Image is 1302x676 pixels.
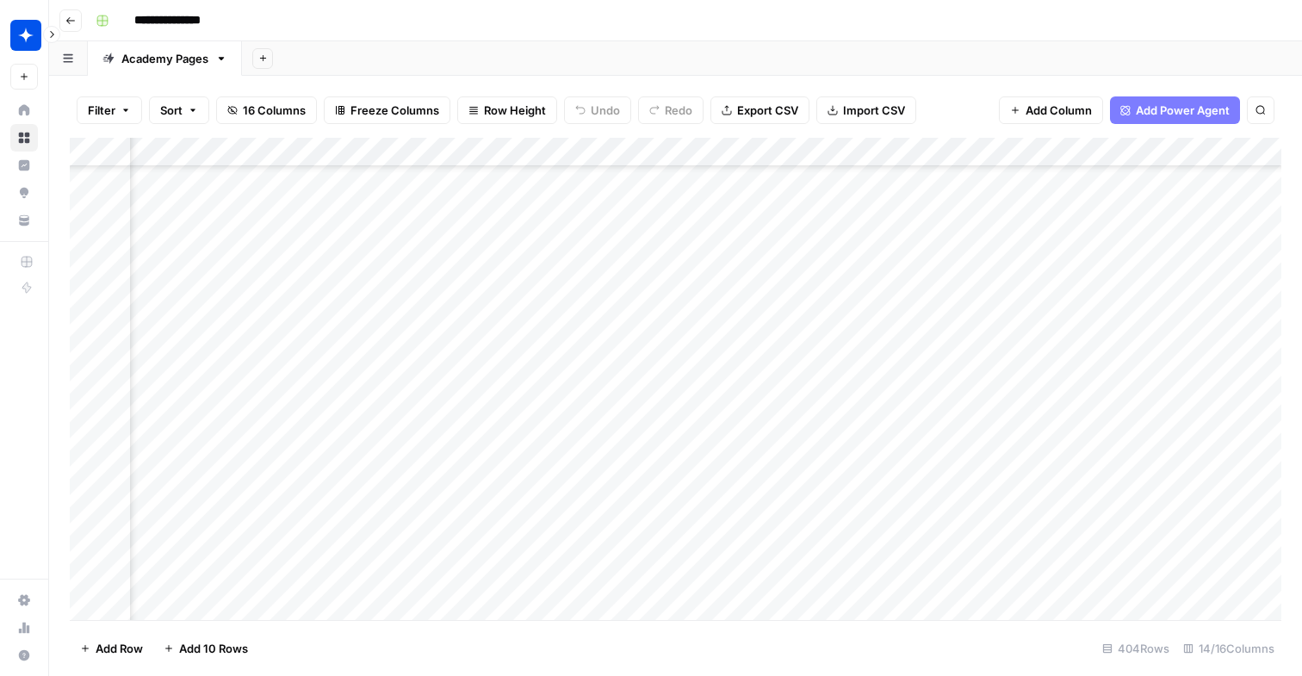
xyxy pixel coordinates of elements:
span: Sort [160,102,183,119]
div: 404 Rows [1095,635,1176,662]
span: Export CSV [737,102,798,119]
span: Undo [591,102,620,119]
button: Row Height [457,96,557,124]
a: Academy Pages [88,41,242,76]
button: Undo [564,96,631,124]
button: Filter [77,96,142,124]
span: Freeze Columns [350,102,439,119]
a: Your Data [10,207,38,234]
a: Insights [10,152,38,179]
span: 16 Columns [243,102,306,119]
button: Help + Support [10,642,38,669]
span: Filter [88,102,115,119]
span: Add Row [96,640,143,657]
button: Redo [638,96,704,124]
a: Settings [10,586,38,614]
div: Academy Pages [121,50,208,67]
button: Export CSV [710,96,809,124]
button: Sort [149,96,209,124]
button: Add Power Agent [1110,96,1240,124]
span: Add Column [1026,102,1092,119]
a: Browse [10,124,38,152]
a: Usage [10,614,38,642]
span: Redo [665,102,692,119]
button: Workspace: Wiz [10,14,38,57]
button: Add Column [999,96,1103,124]
span: Add Power Agent [1136,102,1230,119]
span: Row Height [484,102,546,119]
a: Opportunities [10,179,38,207]
button: 16 Columns [216,96,317,124]
button: Add Row [70,635,153,662]
div: 14/16 Columns [1176,635,1281,662]
a: Home [10,96,38,124]
button: Freeze Columns [324,96,450,124]
img: Wiz Logo [10,20,41,51]
span: Import CSV [843,102,905,119]
span: Add 10 Rows [179,640,248,657]
button: Add 10 Rows [153,635,258,662]
button: Import CSV [816,96,916,124]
